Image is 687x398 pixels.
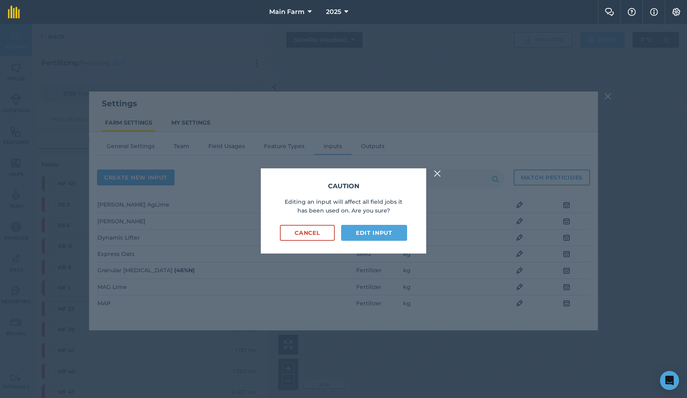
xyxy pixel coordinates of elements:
[650,7,658,17] img: svg+xml;base64,PHN2ZyB4bWxucz0iaHR0cDovL3d3dy53My5vcmcvMjAwMC9zdmciIHdpZHRoPSIxNyIgaGVpZ2h0PSIxNy...
[326,7,341,17] span: 2025
[341,225,407,241] button: Edit input
[280,181,407,191] h3: Caution
[8,6,20,18] img: fieldmargin Logo
[280,225,335,241] button: Cancel
[671,8,681,16] img: A cog icon
[660,371,679,390] div: Open Intercom Messenger
[280,197,407,215] p: Editing an input will affect all field jobs it has been used on. Are you sure?
[269,7,305,17] span: Main Farm
[627,8,637,16] img: A question mark icon
[605,8,614,16] img: Two speech bubbles overlapping with the left bubble in the forefront
[434,169,441,178] img: svg+xml;base64,PHN2ZyB4bWxucz0iaHR0cDovL3d3dy53My5vcmcvMjAwMC9zdmciIHdpZHRoPSIyMiIgaGVpZ2h0PSIzMC...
